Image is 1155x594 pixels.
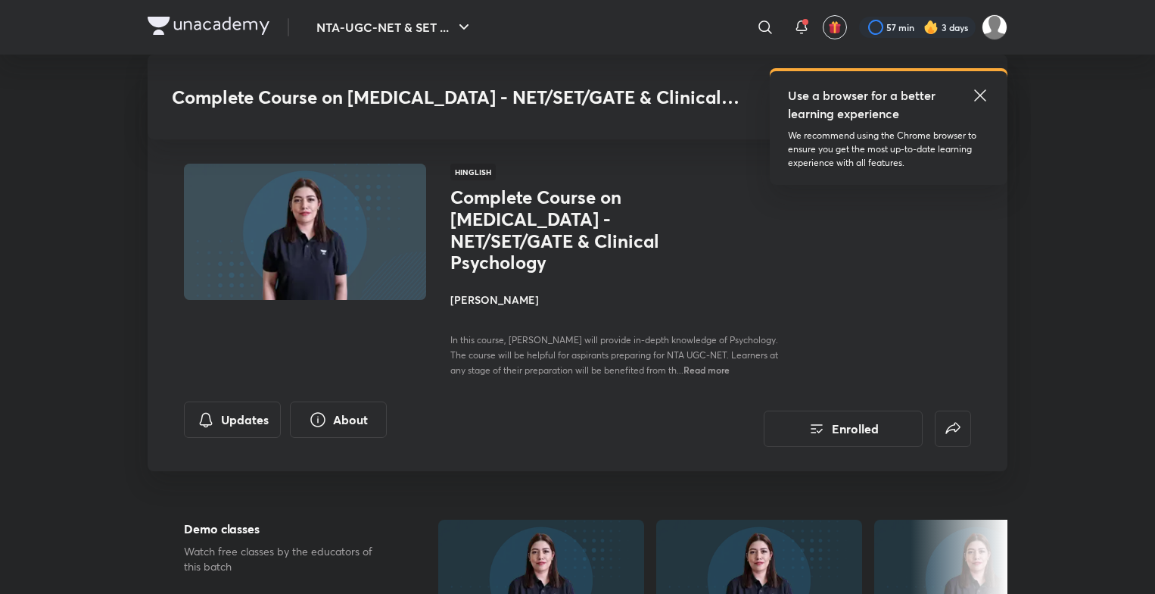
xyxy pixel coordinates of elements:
[450,334,778,376] span: In this course, [PERSON_NAME] will provide in-depth knowledge of Psychology. The course will be h...
[683,364,730,376] span: Read more
[450,164,496,180] span: Hinglish
[184,544,390,574] p: Watch free classes by the educators of this batch
[148,17,269,39] a: Company Logo
[172,86,764,108] h3: Complete Course on [MEDICAL_DATA] - NET/SET/GATE & Clinical Psychology
[290,402,387,438] button: About
[788,86,939,123] h5: Use a browser for a better learning experience
[923,20,939,35] img: streak
[450,186,698,274] h1: Complete Course on [MEDICAL_DATA] - NET/SET/GATE & Clinical Psychology
[935,411,971,447] button: false
[788,129,989,170] p: We recommend using the Chrome browser to ensure you get the most up-to-date learning experience w...
[823,15,847,39] button: avatar
[148,17,269,35] img: Company Logo
[828,20,842,34] img: avatar
[184,520,390,538] h5: Demo classes
[182,162,428,302] img: Thumbnail
[184,402,281,438] button: Updates
[450,292,789,308] h4: [PERSON_NAME]
[764,411,923,447] button: Enrolled
[982,14,1007,40] img: Pranjal yadav
[307,12,482,42] button: NTA-UGC-NET & SET ...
